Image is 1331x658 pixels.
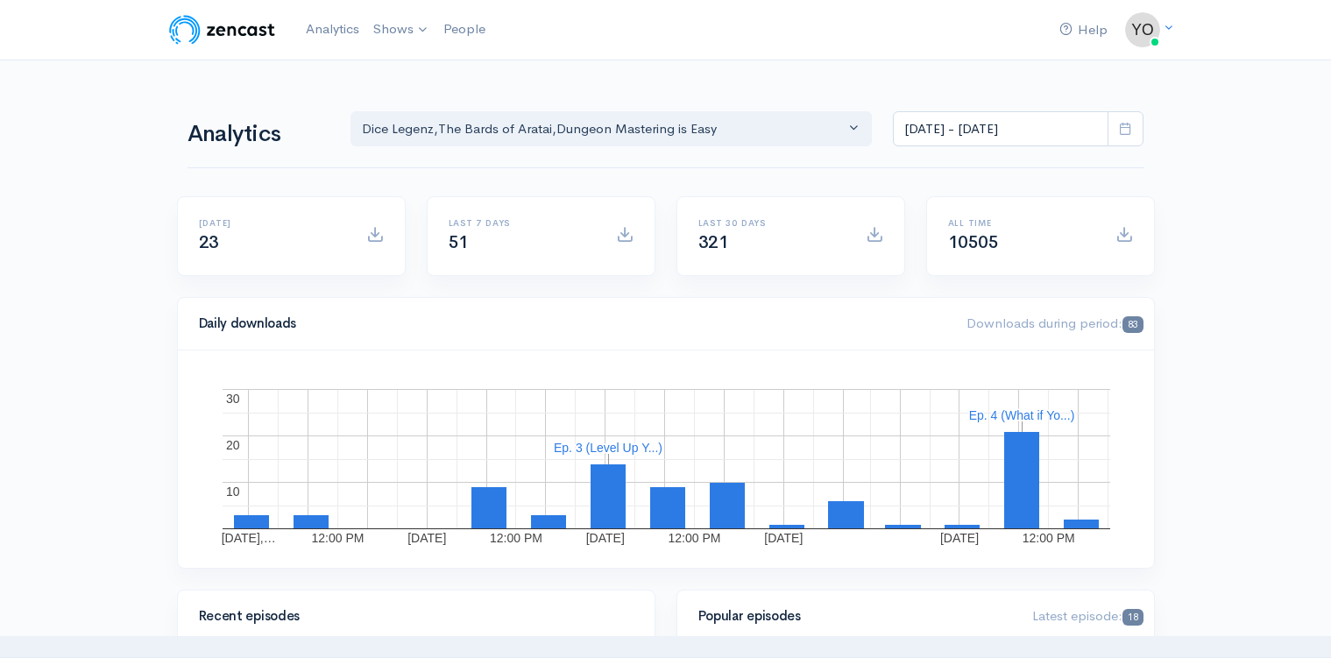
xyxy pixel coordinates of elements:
a: Analytics [299,11,366,48]
span: 10505 [948,231,999,253]
text: 12:00 PM [1022,531,1074,545]
text: 12:00 PM [668,531,720,545]
text: [DATE] [407,531,446,545]
text: [DATE] [764,531,803,545]
text: 20 [226,438,240,452]
text: [DATE] [585,531,624,545]
img: ... [1125,12,1160,47]
text: [DATE] [939,531,978,545]
h6: All time [948,218,1094,228]
span: 321 [698,231,729,253]
a: Shows [366,11,436,49]
text: 12:00 PM [311,531,364,545]
h4: Recent episodes [199,609,623,624]
div: Dice Legenz , The Bards of Aratai , Dungeon Mastering is Easy [362,119,846,139]
text: 10 [226,485,240,499]
text: Ep. 3 (Level Up Y...) [554,441,662,455]
span: 23 [199,231,219,253]
span: 18 [1122,609,1143,626]
h1: Analytics [188,122,329,147]
input: analytics date range selector [893,111,1108,147]
text: [DATE],… [221,531,275,545]
button: Dice Legenz, The Bards of Aratai, Dungeon Mastering is Easy [350,111,873,147]
text: Ep. 4 (What if Yo...) [968,408,1074,422]
span: Downloads during period: [966,315,1143,331]
span: Latest episode: [1032,607,1143,624]
h4: Daily downloads [199,316,946,331]
text: 30 [226,392,240,406]
a: People [436,11,492,48]
a: Help [1052,11,1115,49]
h4: Popular episodes [698,609,1012,624]
h6: [DATE] [199,218,345,228]
span: 51 [449,231,469,253]
span: 83 [1122,316,1143,333]
h6: Last 30 days [698,218,845,228]
text: 12:00 PM [490,531,542,545]
img: ZenCast Logo [166,12,278,47]
h6: Last 7 days [449,218,595,228]
svg: A chart. [199,371,1133,547]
